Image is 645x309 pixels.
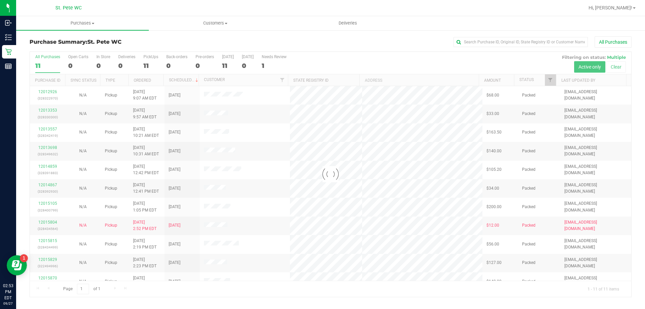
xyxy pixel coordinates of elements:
[149,16,282,30] a: Customers
[30,39,230,45] h3: Purchase Summary:
[5,34,12,41] inline-svg: Inventory
[589,5,632,10] span: Hi, [PERSON_NAME]!
[87,39,122,45] span: St. Pete WC
[55,5,82,11] span: St. Pete WC
[3,283,13,301] p: 02:53 PM EDT
[5,20,12,26] inline-svg: Inbound
[454,37,588,47] input: Search Purchase ID, Original ID, State Registry ID or Customer Name...
[16,16,149,30] a: Purchases
[7,255,27,275] iframe: Resource center
[5,63,12,70] inline-svg: Reports
[595,36,632,48] button: All Purchases
[5,48,12,55] inline-svg: Retail
[282,16,414,30] a: Deliveries
[16,20,149,26] span: Purchases
[149,20,281,26] span: Customers
[3,301,13,306] p: 09/27
[20,254,28,262] iframe: Resource center unread badge
[330,20,366,26] span: Deliveries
